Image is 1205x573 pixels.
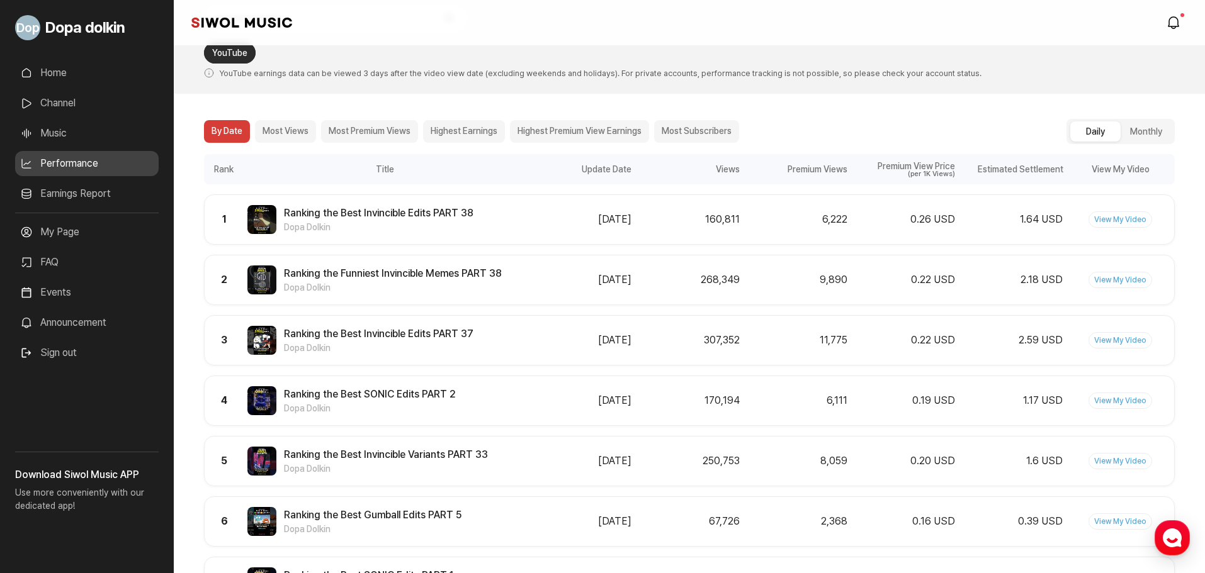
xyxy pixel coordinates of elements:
[222,213,227,225] span: 1
[639,333,739,348] div: 307,352
[15,482,159,523] p: Use more conveniently with our dedicated app!
[1089,332,1152,348] a: View My Video
[855,333,955,348] div: 0.22 USD
[963,272,1063,287] div: 2.18 USD
[284,447,488,462] span: Ranking the Best Invincible Variants PART 33
[963,514,1063,529] div: 0.39 USD
[855,212,955,227] div: 0.26 USD
[15,280,159,305] a: Events
[284,523,461,536] span: Dopa Dolkin
[221,455,227,467] span: 5
[15,91,159,116] a: Channel
[855,393,955,408] div: 0.19 USD
[531,212,631,227] div: [DATE]
[747,272,847,287] div: 9,890
[247,205,276,234] img: Video Thumbnail Image
[284,221,473,234] span: Dopa Dolkin
[963,393,1063,408] div: 1.17 USD
[162,399,242,430] a: Settings
[510,120,649,143] button: Highest Premium View Earnings
[15,340,82,365] button: Sign out
[284,206,473,221] span: Ranking the Best Invincible Edits PART 38
[654,120,739,143] button: Most Subscribers
[204,42,256,64] a: YouTube
[639,212,739,227] div: 160,811
[32,418,54,428] span: Home
[15,220,159,245] a: My Page
[15,310,159,335] a: Announcement
[284,326,473,342] span: Ranking the Best Invincible Edits PART 37
[1089,453,1152,469] a: View My Video
[639,453,739,469] div: 250,753
[855,272,955,287] div: 0.22 USD
[855,453,955,469] div: 0.20 USD
[747,514,847,529] div: 2,368
[247,507,276,536] img: Video Thumbnail Image
[221,394,227,406] span: 4
[1070,121,1121,142] button: Daily
[15,60,159,86] a: Home
[531,272,631,287] div: [DATE]
[204,60,1175,81] p: YouTube earnings data can be viewed 3 days after the video view date (excluding weekends and holi...
[284,281,502,294] span: Dopa Dolkin
[284,508,461,523] span: Ranking the Best Gumball Edits PART 5
[528,154,635,184] div: Update Date
[284,462,488,476] span: Dopa Dolkin
[963,453,1063,469] div: 1.6 USD
[247,326,276,355] img: Video Thumbnail Image
[747,212,847,227] div: 6,222
[247,447,276,476] img: Video Thumbnail Image
[747,333,847,348] div: 11,775
[635,154,743,184] div: Views
[855,170,955,177] div: (per 1K Views)
[243,154,528,184] div: Title
[105,418,142,428] span: Messages
[531,453,631,469] div: [DATE]
[855,514,955,529] div: 0.16 USD
[747,453,847,469] div: 8,059
[1067,154,1175,184] div: View My Video
[15,181,159,206] a: Earnings Report
[1089,211,1152,228] a: View My Video
[15,151,159,176] a: Performance
[186,418,217,428] span: Settings
[15,10,159,45] a: Go to My Profile
[531,333,631,348] div: [DATE]
[15,121,159,146] a: Music
[204,120,250,143] button: By Date
[284,387,456,402] span: Ranking the Best SONIC Edits PART 2
[1089,272,1152,288] a: View My Video
[255,120,316,143] button: Most Views
[639,514,739,529] div: 67,726
[15,467,159,482] h3: Download Siwol Music APP
[1121,121,1171,142] button: Monthly
[221,334,227,346] span: 3
[1162,10,1187,35] a: modal.notifications
[1089,513,1152,530] a: View My Video
[204,154,243,184] div: Rank
[855,162,955,170] div: Premium View Price
[959,154,1066,184] div: Estimated Settlement
[747,393,847,408] div: 6,111
[744,154,851,184] div: Premium Views
[963,212,1063,227] div: 1.64 USD
[284,402,456,415] span: Dopa Dolkin
[531,393,631,408] div: [DATE]
[83,399,162,430] a: Messages
[4,399,83,430] a: Home
[221,515,228,527] span: 6
[639,272,739,287] div: 268,349
[531,514,631,529] div: [DATE]
[963,333,1063,348] div: 2.59 USD
[45,16,125,39] span: Dopa dolkin
[284,342,473,355] span: Dopa Dolkin
[639,393,739,408] div: 170,194
[15,250,159,275] a: FAQ
[1089,392,1152,409] a: View My Video
[423,120,505,143] button: Highest Earnings
[284,266,502,281] span: Ranking the Funniest Invincible Memes PART 38
[247,386,276,415] img: Video Thumbnail Image
[221,274,227,286] span: 2
[247,265,276,294] img: Video Thumbnail Image
[321,120,418,143] button: Most Premium Views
